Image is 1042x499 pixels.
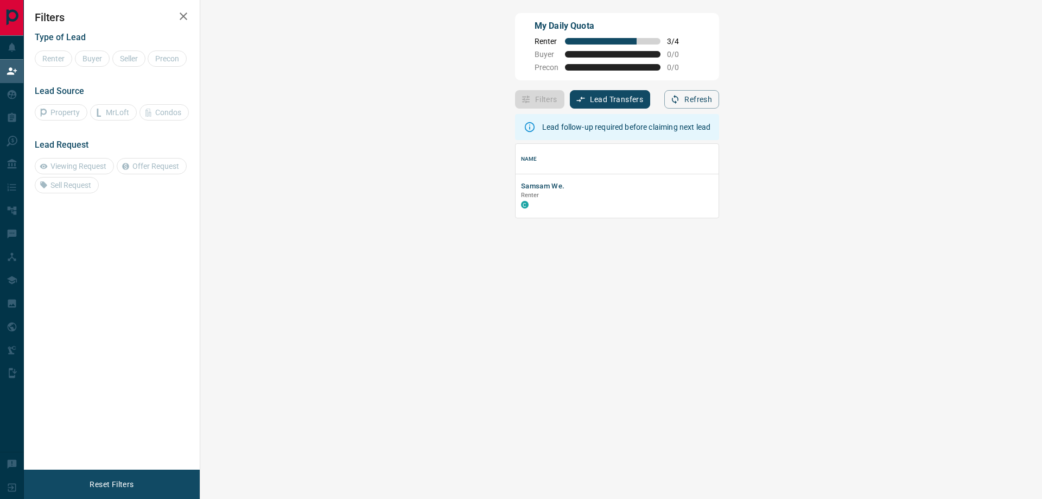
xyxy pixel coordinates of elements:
[521,144,537,174] div: Name
[570,90,651,109] button: Lead Transfers
[516,144,900,174] div: Name
[535,63,558,72] span: Precon
[35,86,84,96] span: Lead Source
[521,192,539,199] span: Renter
[667,63,691,72] span: 0 / 0
[521,201,529,209] div: condos.ca
[664,90,719,109] button: Refresh
[82,475,141,494] button: Reset Filters
[35,140,88,150] span: Lead Request
[35,11,189,24] h2: Filters
[35,32,86,42] span: Type of Lead
[535,50,558,59] span: Buyer
[535,37,558,46] span: Renter
[667,37,691,46] span: 3 / 4
[542,117,710,137] div: Lead follow-up required before claiming next lead
[535,20,691,33] p: My Daily Quota
[667,50,691,59] span: 0 / 0
[521,181,565,192] button: Samsam We.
